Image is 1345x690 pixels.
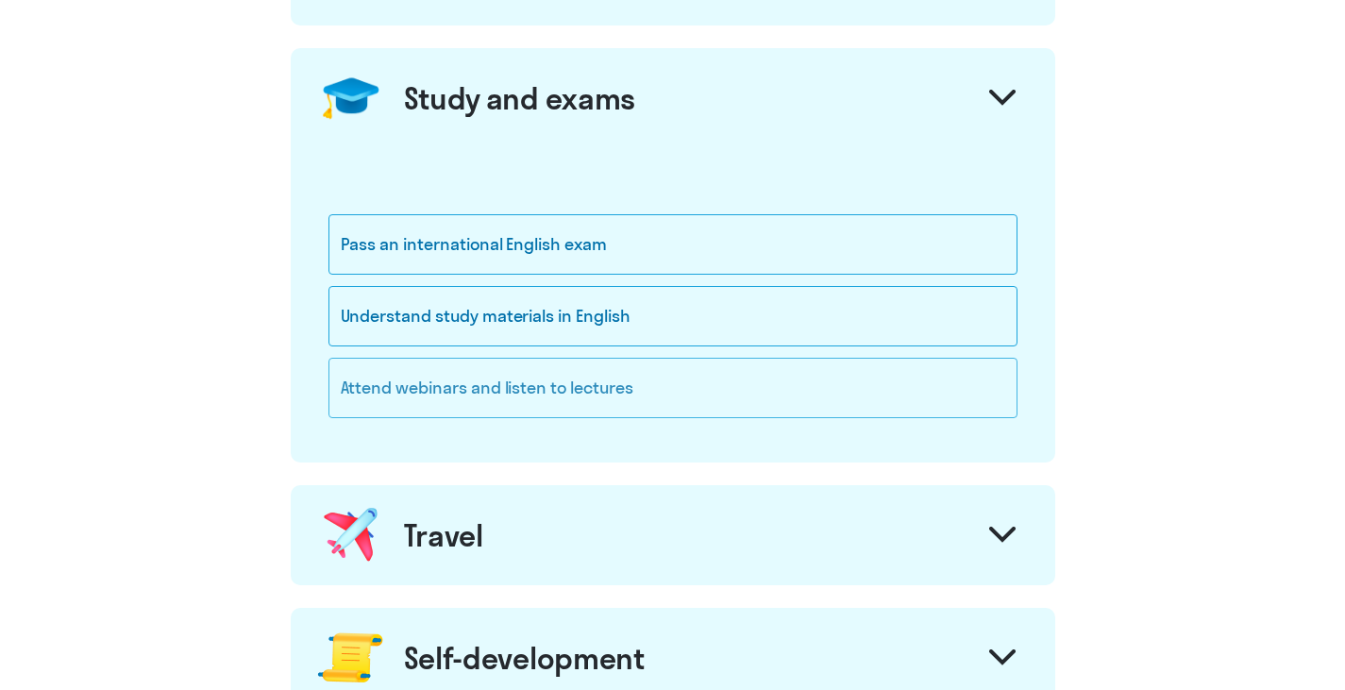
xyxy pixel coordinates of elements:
[328,214,1017,275] div: Pass an international English exam
[316,63,386,133] img: confederate-hat.png
[404,79,636,117] div: Study and exams
[328,358,1017,418] div: Attend webinars and listen to lectures
[404,639,645,677] div: Self-development
[404,516,483,554] div: Travel
[316,500,386,570] img: plane.png
[328,286,1017,346] div: Understand study materials in English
